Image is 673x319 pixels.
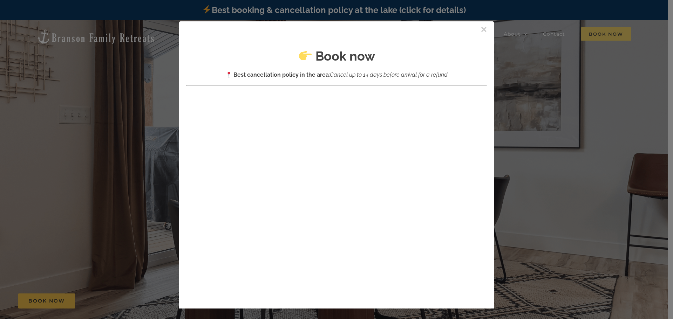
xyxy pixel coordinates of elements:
[330,71,448,78] em: Cancel up to 14 days before arrival for a refund
[226,72,232,77] img: 📍
[481,24,487,35] button: Close
[186,70,487,79] p: :
[315,49,375,63] strong: Book now
[299,49,312,62] img: 👉
[233,71,329,78] strong: Best cancellation policy in the area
